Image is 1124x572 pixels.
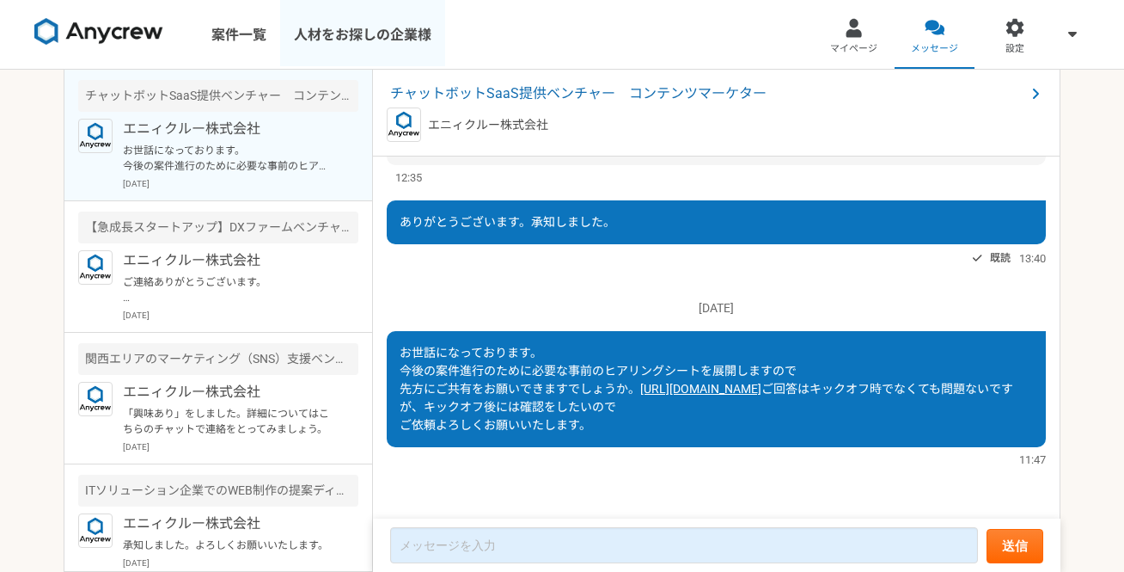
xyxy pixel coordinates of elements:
[78,250,113,285] img: logo_text_blue_01.png
[400,215,615,229] span: ありがとうございます。承知しました。
[400,346,797,396] span: お世話になっております。 今後の案件進行のために必要な事前のヒアリングシートを展開しますので 先方にご共有をお願いできますでしょうか。
[78,475,358,507] div: ITソリューション企業でのWEB制作の提案ディレクション対応ができる人材を募集
[78,119,113,153] img: logo_text_blue_01.png
[123,274,335,305] p: ご連絡ありがとうございます。 出社は、火曜から11時頃隔週とかであれば検討可能です。毎週は厳しいと思います。
[123,557,358,569] p: [DATE]
[78,382,113,416] img: logo_text_blue_01.png
[987,529,1043,563] button: 送信
[123,538,335,553] p: 承知しました。よろしくお願いいたします。
[78,343,358,375] div: 関西エリアのマーケティング（SNS）支援ベンチャー マーケター兼クライアント担当
[78,212,358,243] div: 【急成長スタートアップ】DXファームベンチャー 広告マネージャー
[1005,42,1024,56] span: 設定
[78,514,113,548] img: logo_text_blue_01.png
[1019,250,1046,267] span: 13:40
[123,143,335,174] p: お世話になっております。 今後の案件進行のために必要な事前のヒアリングシートを展開しますので 先方にご共有をお願いできますでしょうか。 [URL][DOMAIN_NAME] ご回答はキックオフ時...
[395,169,422,186] span: 12:35
[640,382,761,396] a: [URL][DOMAIN_NAME]
[387,299,1046,317] p: [DATE]
[123,250,335,271] p: エニィクルー株式会社
[78,80,358,112] div: チャットボットSaaS提供ベンチャー コンテンツマーケター
[400,382,1013,432] span: ご回答はキックオフ時でなくても問題ないですが、キックオフ後には確認をしたいので ご依頼よろしくお願いいたします。
[390,83,1025,104] span: チャットボットSaaS提供ベンチャー コンテンツマーケター
[428,116,548,134] p: エニィクルー株式会社
[387,108,421,142] img: logo_text_blue_01.png
[123,382,335,403] p: エニィクルー株式会社
[123,406,335,437] p: 「興味あり」をしました。詳細についてはこちらのチャットで連絡をとってみましょう。
[123,514,335,534] p: エニィクルー株式会社
[123,309,358,322] p: [DATE]
[911,42,958,56] span: メッセージ
[123,119,335,139] p: エニィクルー株式会社
[34,18,163,46] img: 8DqYSo04kwAAAAASUVORK5CYII=
[123,440,358,453] p: [DATE]
[1019,452,1046,468] span: 11:47
[123,177,358,190] p: [DATE]
[830,42,877,56] span: マイページ
[990,248,1011,268] span: 既読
